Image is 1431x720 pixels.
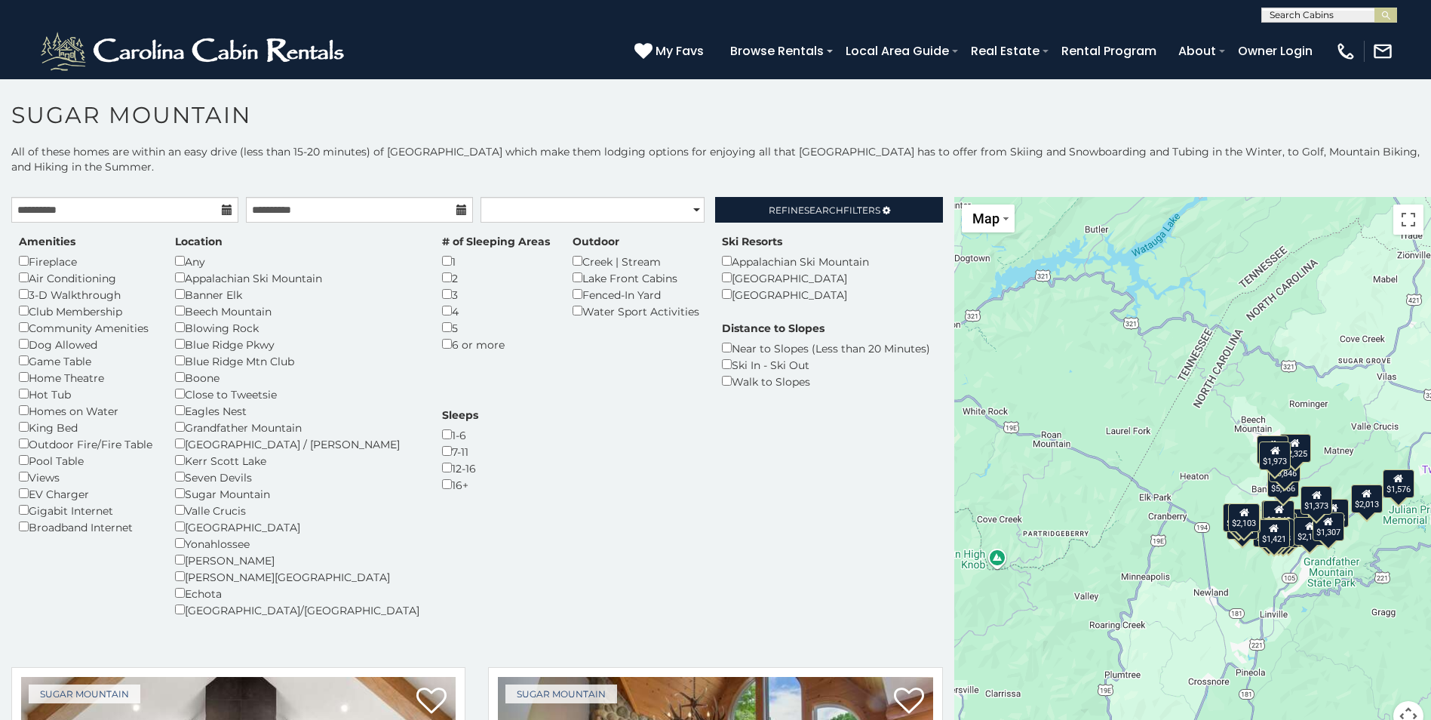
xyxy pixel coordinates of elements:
div: Sugar Mountain [175,485,419,502]
div: Game Table [19,352,152,369]
div: 2 [442,269,550,286]
label: Outdoor [573,234,619,249]
div: Gigabit Internet [19,502,152,518]
div: $2,103 [1228,503,1260,532]
div: $1,373 [1300,486,1332,515]
div: $2,175 [1294,517,1325,546]
img: phone-regular-white.png [1335,41,1356,62]
a: About [1171,38,1224,64]
div: [GEOGRAPHIC_DATA] / [PERSON_NAME] [175,435,419,452]
a: Browse Rentals [723,38,831,64]
a: Local Area Guide [838,38,957,64]
div: Broadband Internet [19,518,152,535]
div: 1-6 [442,426,478,443]
div: 6 or more [442,336,550,352]
div: Outdoor Fire/Fire Table [19,435,152,452]
a: Rental Program [1054,38,1164,64]
div: $1,651 [1261,500,1293,529]
img: White-1-2.png [38,29,351,74]
label: # of Sleeping Areas [442,234,550,249]
div: EV Charger [19,485,152,502]
a: Real Estate [963,38,1047,64]
img: mail-regular-white.png [1372,41,1393,62]
div: Homes on Water [19,402,152,419]
div: Kerr Scott Lake [175,452,419,469]
label: Ski Resorts [722,234,782,249]
div: Appalachian Ski Mountain [175,269,419,286]
div: $2,013 [1351,485,1383,513]
div: Appalachian Ski Mountain [722,253,869,269]
button: Change map style [962,205,1015,232]
div: $2,248 [1263,500,1294,529]
div: Boone [175,369,419,386]
div: Creek | Stream [573,253,699,269]
div: 5 [442,319,550,336]
div: Blue Ridge Mtn Club [175,352,419,369]
div: Walk to Slopes [722,373,930,389]
div: 3 [442,286,550,303]
div: 12-16 [442,460,478,476]
div: Dog Allowed [19,336,152,352]
div: $1,495 [1317,499,1349,528]
div: King Bed [19,419,152,435]
div: $2,938 [1223,503,1254,532]
div: Yonahlossee [175,535,419,552]
label: Distance to Slopes [722,321,825,336]
div: $3,846 [1269,454,1300,482]
div: Community Amenities [19,319,152,336]
div: Air Conditioning [19,269,152,286]
div: $1,307 [1313,512,1344,541]
div: Pool Table [19,452,152,469]
div: 7-11 [442,443,478,460]
div: Valle Crucis [175,502,419,518]
div: [GEOGRAPHIC_DATA]/[GEOGRAPHIC_DATA] [175,602,419,618]
div: [GEOGRAPHIC_DATA] [175,518,419,535]
div: Eagles Nest [175,402,419,419]
div: 3-D Walkthrough [19,286,152,303]
div: Water Sport Activities [573,303,699,319]
div: $1,421 [1258,519,1290,548]
div: Any [175,253,419,269]
label: Amenities [19,234,75,249]
div: [PERSON_NAME] [175,552,419,568]
a: Sugar Mountain [29,685,140,703]
div: Close to Tweetsie [175,386,419,402]
div: Fireplace [19,253,152,269]
label: Sleeps [442,408,478,423]
div: Club Membership [19,303,152,319]
div: Echota [175,585,419,602]
div: 4 [442,303,550,319]
a: Sugar Mountain [505,685,617,703]
span: Search [804,205,843,216]
div: $2,325 [1279,434,1311,463]
span: Refine Filters [769,205,880,216]
div: $1,576 [1383,469,1414,498]
div: Banner Elk [175,286,419,303]
a: Add to favorites [416,686,447,718]
a: Add to favorites [894,686,924,718]
div: Ski In - Ski Out [722,356,930,373]
span: Map [972,211,1000,226]
div: [PERSON_NAME][GEOGRAPHIC_DATA] [175,568,419,585]
div: [GEOGRAPHIC_DATA] [722,269,869,286]
span: My Favs [656,42,704,60]
button: Toggle fullscreen view [1393,205,1423,235]
div: Blowing Rock [175,319,419,336]
div: Seven Devils [175,469,419,485]
label: Location [175,234,223,249]
a: RefineSearchFilters [715,197,942,223]
div: [GEOGRAPHIC_DATA] [722,286,869,303]
div: Home Theatre [19,369,152,386]
div: $1,973 [1259,442,1291,470]
div: 1 [442,253,550,269]
div: Blue Ridge Pkwy [175,336,419,352]
div: Hot Tub [19,386,152,402]
div: $2,323 [1257,435,1288,464]
a: Owner Login [1230,38,1320,64]
div: Lake Front Cabins [573,269,699,286]
div: Beech Mountain [175,303,419,319]
div: 16+ [442,476,478,493]
div: Views [19,469,152,485]
div: Near to Slopes (Less than 20 Minutes) [722,340,930,356]
div: Grandfather Mountain [175,419,419,435]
